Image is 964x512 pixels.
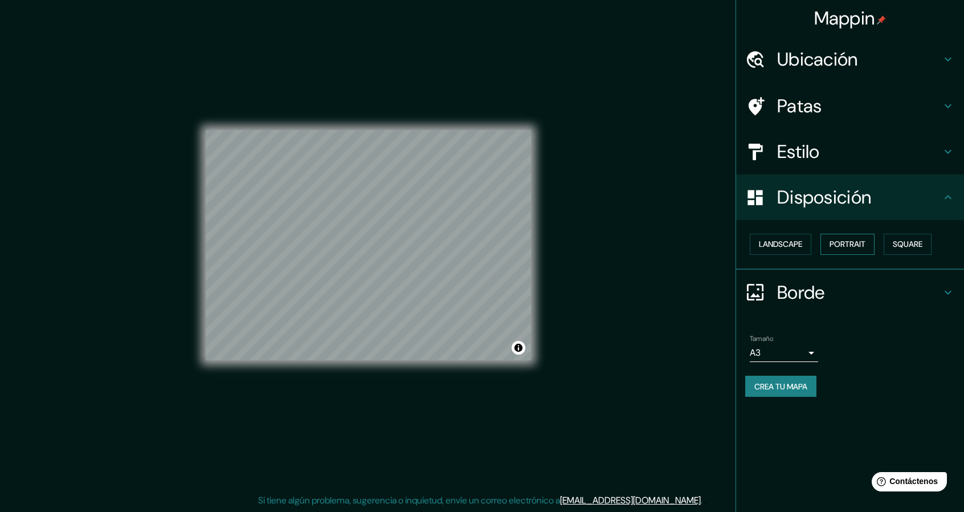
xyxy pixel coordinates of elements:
font: . [704,494,706,506]
div: Patas [736,83,964,129]
font: Mappin [814,6,875,30]
a: [EMAIL_ADDRESS][DOMAIN_NAME] [560,494,701,506]
button: Square [884,234,932,255]
button: Activar o desactivar atribución [512,341,525,355]
font: Estilo [777,140,820,164]
div: Disposición [736,174,964,220]
img: pin-icon.png [877,15,886,25]
font: Borde [777,281,825,304]
div: Ubicación [736,36,964,82]
button: Crea tu mapa [745,376,816,397]
font: Crea tu mapa [754,381,807,392]
font: Patas [777,94,822,118]
div: A3 [750,344,818,362]
font: A3 [750,347,761,359]
font: . [702,494,704,506]
iframe: Lanzador de widgets de ayuda [863,468,951,499]
canvas: Mapa [206,130,531,360]
div: Estilo [736,129,964,174]
button: Portrait [820,234,875,255]
button: Landscape [750,234,811,255]
font: . [701,494,702,506]
font: Tamaño [750,334,773,343]
font: Si tiene algún problema, sugerencia o inquietud, envíe un correo electrónico a [258,494,560,506]
font: Ubicación [777,47,858,71]
font: Disposición [777,185,871,209]
div: Borde [736,270,964,315]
